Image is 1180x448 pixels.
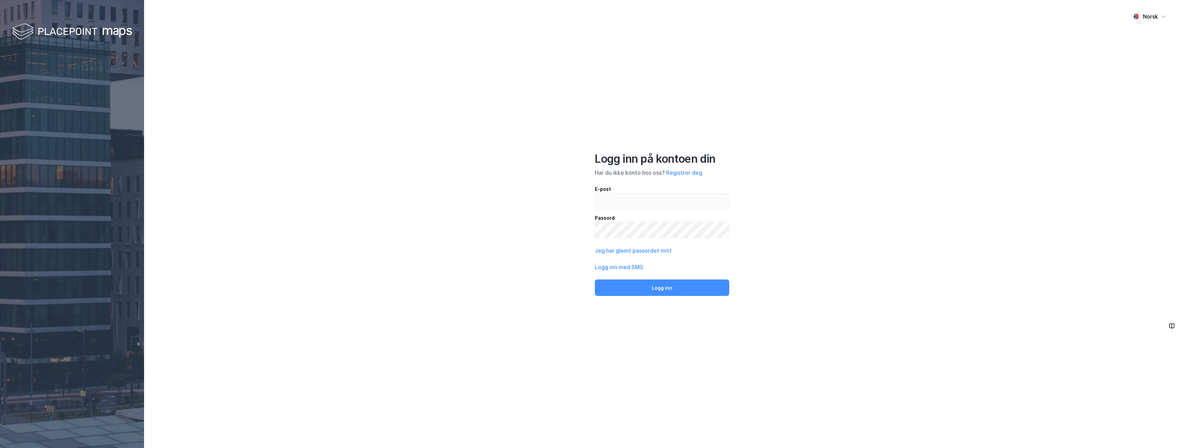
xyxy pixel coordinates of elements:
[12,22,132,42] img: logo-white.f07954bde2210d2a523dddb988cd2aa7.svg
[595,246,672,255] button: Jeg har glemt passordet mitt
[595,152,729,166] div: Logg inn på kontoen din
[595,214,729,222] div: Passord
[666,169,702,177] button: Registrer deg
[1143,12,1158,21] div: Norsk
[595,169,729,177] div: Har du ikke konto hos oss?
[595,263,643,271] button: Logg inn med SMS
[595,185,729,193] div: E-post
[595,279,729,296] button: Logg inn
